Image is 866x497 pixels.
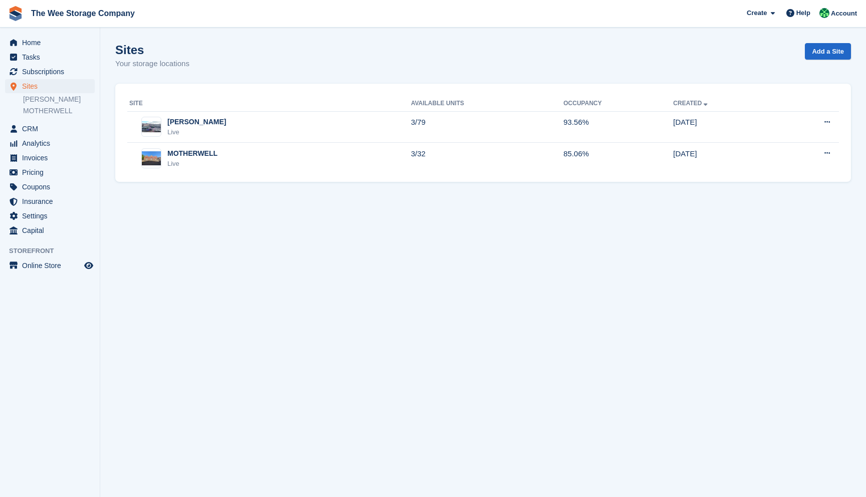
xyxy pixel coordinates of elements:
span: Account [831,9,857,19]
img: stora-icon-8386f47178a22dfd0bd8f6a31ec36ba5ce8667c1dd55bd0f319d3a0aa187defe.svg [8,6,23,21]
a: menu [5,209,95,223]
div: Live [167,127,226,137]
span: Online Store [22,259,82,273]
span: Settings [22,209,82,223]
a: menu [5,151,95,165]
span: Tasks [22,50,82,64]
span: Subscriptions [22,65,82,79]
img: Monika Pawlaczek [819,8,829,18]
p: Your storage locations [115,58,189,70]
a: menu [5,223,95,237]
td: 3/79 [411,111,563,143]
a: menu [5,50,95,64]
a: Created [673,100,710,107]
a: menu [5,79,95,93]
img: Image of MOTHERWELL site [142,151,161,166]
td: [DATE] [673,143,778,174]
a: [PERSON_NAME] [23,95,95,104]
a: Preview store [83,260,95,272]
a: menu [5,136,95,150]
span: Coupons [22,180,82,194]
div: [PERSON_NAME] [167,117,226,127]
a: menu [5,65,95,79]
a: menu [5,194,95,208]
span: Pricing [22,165,82,179]
div: MOTHERWELL [167,148,218,159]
span: Home [22,36,82,50]
td: 93.56% [563,111,673,143]
span: Capital [22,223,82,237]
td: 85.06% [563,143,673,174]
th: Available Units [411,96,563,112]
a: menu [5,180,95,194]
span: Insurance [22,194,82,208]
span: Storefront [9,246,100,256]
th: Occupancy [563,96,673,112]
span: Sites [22,79,82,93]
span: Invoices [22,151,82,165]
td: 3/32 [411,143,563,174]
div: Live [167,159,218,169]
span: Help [796,8,810,18]
span: CRM [22,122,82,136]
img: Image of HAMILTON site [142,121,161,132]
span: Analytics [22,136,82,150]
a: MOTHERWELL [23,106,95,116]
a: menu [5,259,95,273]
a: menu [5,122,95,136]
td: [DATE] [673,111,778,143]
a: menu [5,36,95,50]
h1: Sites [115,43,189,57]
th: Site [127,96,411,112]
a: Add a Site [805,43,851,60]
span: Create [747,8,767,18]
a: The Wee Storage Company [27,5,139,22]
a: menu [5,165,95,179]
